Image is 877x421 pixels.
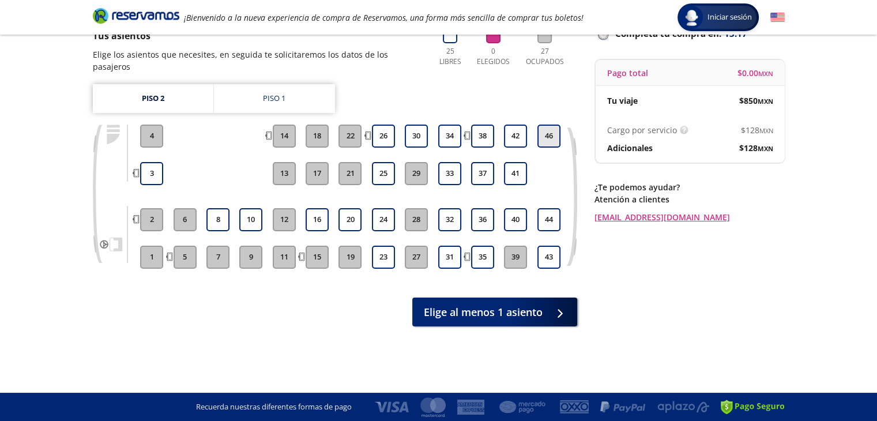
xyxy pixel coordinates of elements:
[372,208,395,231] button: 24
[594,211,785,223] a: [EMAIL_ADDRESS][DOMAIN_NAME]
[338,162,362,185] button: 21
[438,162,461,185] button: 33
[521,46,569,67] p: 27 Ocupados
[594,181,785,193] p: ¿Te podemos ayudar?
[594,193,785,205] p: Atención a clientes
[739,95,773,107] span: $ 850
[174,208,197,231] button: 6
[306,125,329,148] button: 18
[372,162,395,185] button: 25
[372,125,395,148] button: 26
[607,124,677,136] p: Cargo por servicio
[405,208,428,231] button: 28
[239,208,262,231] button: 10
[140,246,163,269] button: 1
[703,12,756,23] span: Iniciar sesión
[273,246,296,269] button: 11
[770,10,785,25] button: English
[471,208,494,231] button: 36
[174,246,197,269] button: 5
[196,401,352,413] p: Recuerda nuestras diferentes formas de pago
[438,208,461,231] button: 32
[206,246,229,269] button: 7
[338,208,362,231] button: 20
[184,12,584,23] em: ¡Bienvenido a la nueva experiencia de compra de Reservamos, una forma más sencilla de comprar tus...
[758,97,773,106] small: MXN
[273,162,296,185] button: 13
[140,208,163,231] button: 2
[412,298,577,326] button: Elige al menos 1 asiento
[471,125,494,148] button: 38
[93,84,213,113] a: Piso 2
[739,142,773,154] span: $ 128
[306,208,329,231] button: 16
[607,67,648,79] p: Pago total
[273,125,296,148] button: 14
[741,124,773,136] span: $ 128
[438,246,461,269] button: 31
[471,246,494,269] button: 35
[405,125,428,148] button: 30
[607,142,653,154] p: Adicionales
[475,46,513,67] p: 0 Elegidos
[93,7,179,28] a: Brand Logo
[737,67,773,79] span: $ 0.00
[471,162,494,185] button: 37
[372,246,395,269] button: 23
[758,144,773,153] small: MXN
[504,125,527,148] button: 42
[759,126,773,135] small: MXN
[140,125,163,148] button: 4
[504,208,527,231] button: 40
[537,208,560,231] button: 44
[93,7,179,24] i: Brand Logo
[537,246,560,269] button: 43
[93,29,423,43] p: Tus asientos
[405,246,428,269] button: 27
[306,246,329,269] button: 15
[504,162,527,185] button: 41
[306,162,329,185] button: 17
[263,93,285,104] div: Piso 1
[338,125,362,148] button: 22
[140,162,163,185] button: 3
[273,208,296,231] button: 12
[537,125,560,148] button: 46
[214,84,335,113] a: Piso 1
[405,162,428,185] button: 29
[435,46,466,67] p: 25 Libres
[206,208,229,231] button: 8
[239,246,262,269] button: 9
[607,95,638,107] p: Tu viaje
[438,125,461,148] button: 34
[424,305,543,320] span: Elige al menos 1 asiento
[504,246,527,269] button: 39
[338,246,362,269] button: 19
[758,69,773,78] small: MXN
[93,48,423,73] p: Elige los asientos que necesites, en seguida te solicitaremos los datos de los pasajeros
